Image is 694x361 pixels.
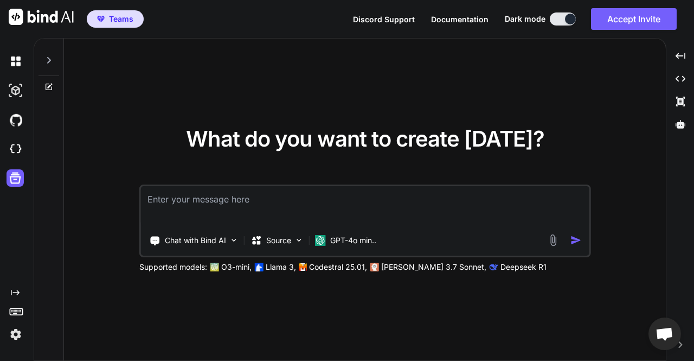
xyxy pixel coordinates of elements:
[500,262,547,273] p: Deepseek R1
[266,262,296,273] p: Llama 3,
[591,8,677,30] button: Accept Invite
[294,236,304,245] img: Pick Models
[309,262,367,273] p: Codestral 25.01,
[7,111,25,129] img: githubDark
[7,140,25,159] img: cloudideIcon
[353,15,415,24] span: Discord Support
[255,263,264,271] img: Llama2
[299,263,307,271] img: Mistral-AI
[87,10,144,28] button: premiumTeams
[315,235,326,246] img: GPT-4o mini
[570,235,581,246] img: icon
[330,235,376,246] p: GPT-4o min..
[139,262,207,273] p: Supported models:
[9,9,74,25] img: Bind AI
[353,14,415,25] button: Discord Support
[547,234,559,246] img: attachment
[186,125,544,152] span: What do you want to create [DATE]?
[490,263,498,271] img: claude
[370,263,379,271] img: claude
[97,16,105,22] img: premium
[431,14,489,25] button: Documentation
[381,262,486,273] p: [PERSON_NAME] 3.7 Sonnet,
[229,236,239,245] img: Pick Tools
[431,15,489,24] span: Documentation
[221,262,252,273] p: O3-mini,
[505,14,545,24] span: Dark mode
[266,235,291,246] p: Source
[210,263,219,271] img: GPT-4
[7,52,25,71] img: darkChat
[7,81,25,100] img: darkAi-studio
[648,318,681,350] div: Open chat
[7,325,25,344] img: settings
[109,14,133,24] span: Teams
[165,235,226,246] p: Chat with Bind AI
